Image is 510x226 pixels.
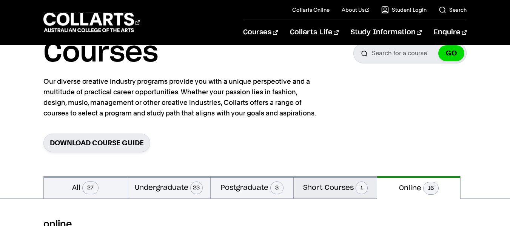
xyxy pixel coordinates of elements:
[211,176,294,198] button: Postgraduate3
[190,181,203,194] span: 23
[434,20,467,45] a: Enquire
[356,181,368,194] span: 1
[43,36,158,70] h1: Courses
[351,20,422,45] a: Study Information
[82,181,99,194] span: 27
[43,76,319,118] p: Our diverse creative industry programs provide you with a unique perspective and a multitude of p...
[439,6,467,14] a: Search
[423,182,439,195] span: 16
[438,45,464,61] button: GO
[381,6,427,14] a: Student Login
[43,134,150,152] a: Download Course Guide
[290,20,339,45] a: Collarts Life
[292,6,330,14] a: Collarts Online
[377,176,460,199] button: Online16
[127,176,210,198] button: Undergraduate23
[44,176,127,198] button: All27
[353,43,467,63] input: Search for a course
[342,6,370,14] a: About Us
[243,20,277,45] a: Courses
[294,176,377,198] button: Short Courses1
[43,12,140,33] div: Go to homepage
[270,181,284,194] span: 3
